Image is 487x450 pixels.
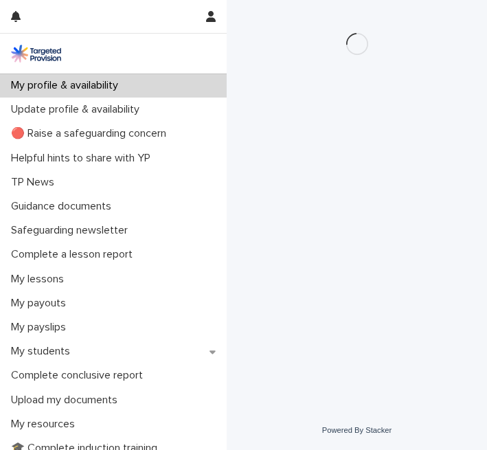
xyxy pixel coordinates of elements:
[5,394,128,407] p: Upload my documents
[5,103,150,116] p: Update profile & availability
[5,176,65,189] p: TP News
[5,200,122,213] p: Guidance documents
[5,224,139,237] p: Safeguarding newsletter
[5,152,161,165] p: Helpful hints to share with YP
[5,273,75,286] p: My lessons
[5,248,144,261] p: Complete a lesson report
[5,127,177,140] p: 🔴 Raise a safeguarding concern
[5,321,77,334] p: My payslips
[11,45,61,63] img: M5nRWzHhSzIhMunXDL62
[5,418,86,431] p: My resources
[5,369,154,382] p: Complete conclusive report
[5,79,129,92] p: My profile & availability
[5,297,77,310] p: My payouts
[322,426,392,434] a: Powered By Stacker
[5,345,81,358] p: My students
